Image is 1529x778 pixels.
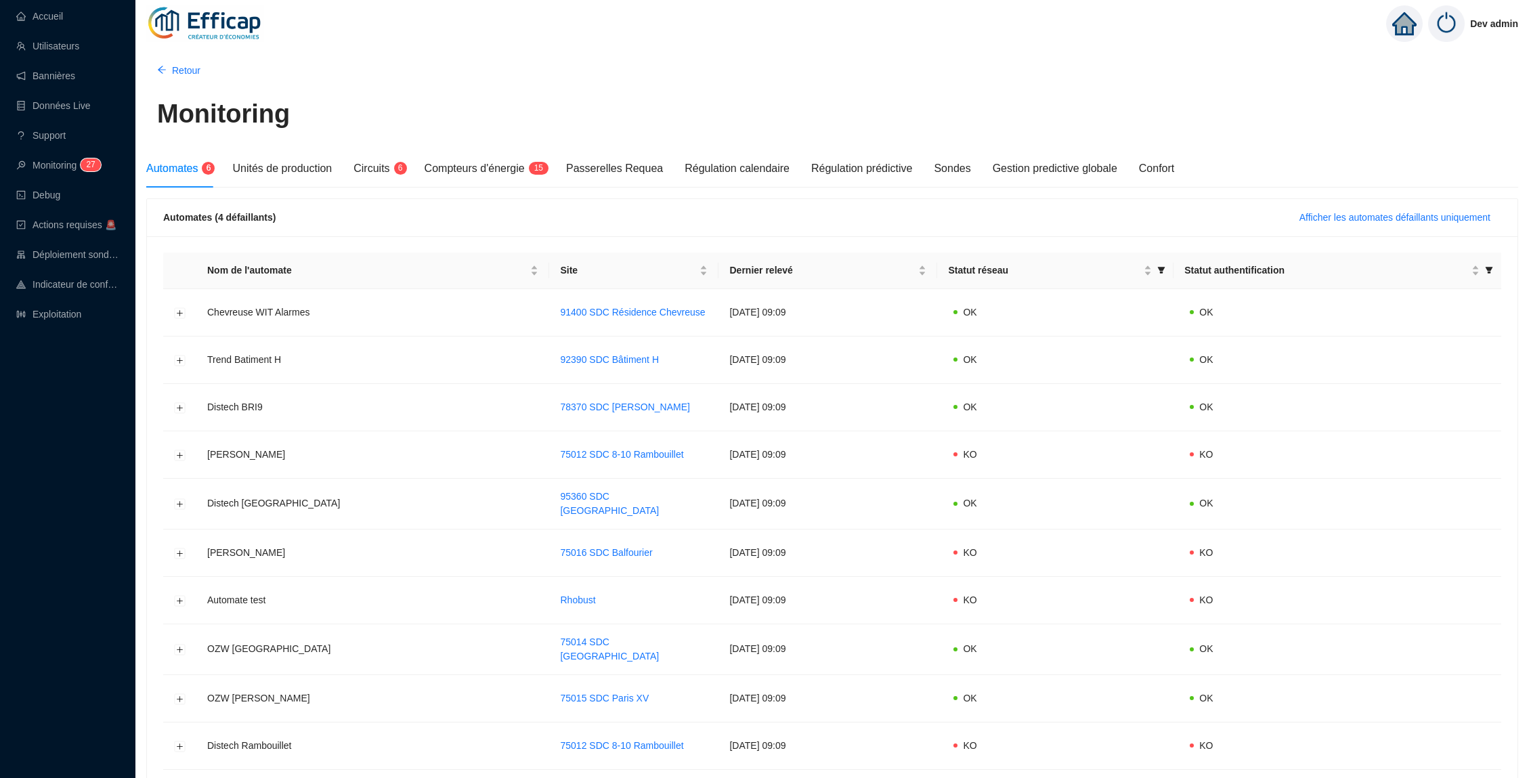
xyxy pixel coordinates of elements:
button: Développer la ligne [175,499,186,510]
span: [PERSON_NAME] [207,449,285,460]
button: Développer la ligne [175,645,186,655]
span: filter [1155,261,1168,280]
a: 92390 SDC Bâtiment H [560,354,659,365]
div: Gestion predictive globale [993,160,1117,177]
a: clusterDéploiement sondes [16,249,119,260]
span: Actions requises 🚨 [33,219,116,230]
a: 91400 SDC Résidence Chevreuse [560,307,705,318]
a: Rhobust [560,595,595,605]
td: [DATE] 09:09 [718,479,937,530]
a: 75016 SDC Balfourier [560,547,652,558]
button: Développer la ligne [175,741,186,752]
a: 78370 SDC [PERSON_NAME] [560,402,689,412]
img: power [1428,5,1465,42]
span: OK [1199,643,1213,654]
span: check-square [16,220,26,230]
button: Développer la ligne [175,693,186,704]
span: 6 [398,163,403,173]
span: filter [1482,261,1496,280]
td: [DATE] 09:09 [718,577,937,624]
span: OZW [PERSON_NAME] [207,693,310,704]
sup: 27 [81,158,100,171]
sup: 15 [529,162,548,175]
span: arrow-left [157,65,167,74]
span: filter [1485,266,1493,274]
th: Nom de l'automate [196,253,549,289]
span: Distech BRI9 [207,402,263,412]
span: OK [963,307,976,318]
span: Chevreuse WIT Alarmes [207,307,309,318]
span: KO [1199,547,1213,558]
a: 75015 SDC Paris XV [560,693,649,704]
div: Régulation prédictive [811,160,912,177]
a: databaseDonnées Live [16,100,91,111]
span: Circuits [353,163,389,174]
button: Afficher les automates défaillants uniquement [1289,207,1501,228]
span: Afficher les automates défaillants uniquement [1299,211,1490,225]
span: Dernier relevé [729,263,916,278]
span: [PERSON_NAME] [207,547,285,558]
td: [DATE] 09:09 [718,431,937,479]
span: OK [1199,354,1213,365]
a: heat-mapIndicateur de confort [16,279,119,290]
span: KO [963,547,976,558]
span: OK [1199,307,1213,318]
sup: 6 [394,162,407,175]
button: Développer la ligne [175,307,186,318]
a: 75014 SDC [GEOGRAPHIC_DATA] [560,636,659,662]
span: Automate test [207,595,265,605]
a: slidersExploitation [16,309,81,320]
th: Statut authentification [1173,253,1501,289]
td: [DATE] 09:09 [718,722,937,770]
span: 5 [538,163,543,173]
span: KO [963,595,976,605]
span: Compteurs d'énergie [425,163,525,174]
span: Passerelles Requea [566,163,663,174]
span: OK [963,498,976,509]
h1: Monitoring [157,99,290,130]
a: homeAccueil [16,11,63,22]
span: Trend Batiment H [207,354,281,365]
span: Statut réseau [948,263,1141,278]
span: Unités de production [232,163,332,174]
span: Nom de l'automate [207,263,527,278]
button: Développer la ligne [175,548,186,559]
td: [DATE] 09:09 [718,337,937,384]
span: OK [963,643,976,654]
span: OK [963,693,976,704]
a: 75012 SDC 8-10 Rambouillet [560,740,683,751]
span: 1 [534,163,539,173]
td: [DATE] 09:09 [718,384,937,431]
sup: 6 [202,162,215,175]
span: KO [1199,595,1213,605]
span: KO [963,449,976,460]
a: teamUtilisateurs [16,41,79,51]
span: KO [1199,740,1213,751]
span: filter [1157,266,1165,274]
td: [DATE] 09:09 [718,675,937,722]
span: 7 [91,160,95,169]
span: Dev admin [1470,2,1518,45]
span: home [1392,12,1417,36]
span: 2 [86,160,91,169]
span: Automates [146,163,198,174]
button: Développer la ligne [175,595,186,606]
span: OK [1199,693,1213,704]
span: OZW [GEOGRAPHIC_DATA] [207,643,330,654]
button: Développer la ligne [175,450,186,460]
th: Dernier relevé [718,253,937,289]
span: OK [1199,498,1213,509]
a: questionSupport [16,130,66,141]
a: 75012 SDC 8-10 Rambouillet [560,449,683,460]
span: Distech [GEOGRAPHIC_DATA] [207,498,340,509]
span: OK [1199,402,1213,412]
a: notificationBannières [16,70,75,81]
